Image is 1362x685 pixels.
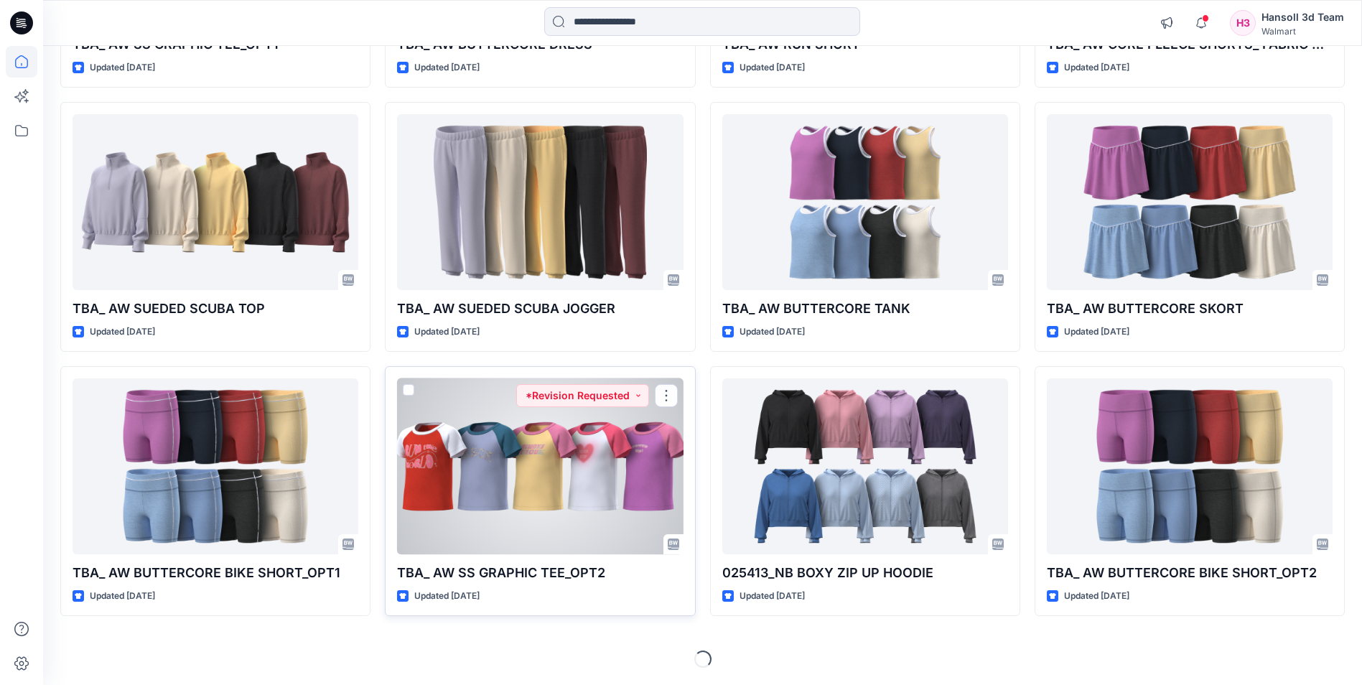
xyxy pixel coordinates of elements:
[414,325,480,340] p: Updated [DATE]
[722,114,1008,290] a: TBA_ AW BUTTERCORE TANK
[73,563,358,583] p: TBA_ AW BUTTERCORE BIKE SHORT_OPT1
[1261,26,1344,37] div: Walmart
[397,563,683,583] p: TBA_ AW SS GRAPHIC TEE_OPT2
[722,378,1008,554] a: 025413_NB BOXY ZIP UP HOODIE
[397,299,683,319] p: TBA_ AW SUEDED SCUBA JOGGER
[73,378,358,554] a: TBA_ AW BUTTERCORE BIKE SHORT_OPT1
[90,60,155,75] p: Updated [DATE]
[397,378,683,554] a: TBA_ AW SS GRAPHIC TEE_OPT2
[1047,378,1333,554] a: TBA_ AW BUTTERCORE BIKE SHORT_OPT2
[1047,299,1333,319] p: TBA_ AW BUTTERCORE SKORT
[1047,114,1333,290] a: TBA_ AW BUTTERCORE SKORT
[1261,9,1344,26] div: Hansoll 3d Team
[73,299,358,319] p: TBA_ AW SUEDED SCUBA TOP
[1064,325,1129,340] p: Updated [DATE]
[414,60,480,75] p: Updated [DATE]
[722,563,1008,583] p: 025413_NB BOXY ZIP UP HOODIE
[1064,60,1129,75] p: Updated [DATE]
[740,589,805,604] p: Updated [DATE]
[740,60,805,75] p: Updated [DATE]
[722,299,1008,319] p: TBA_ AW BUTTERCORE TANK
[1064,589,1129,604] p: Updated [DATE]
[1230,10,1256,36] div: H3
[414,589,480,604] p: Updated [DATE]
[1047,563,1333,583] p: TBA_ AW BUTTERCORE BIKE SHORT_OPT2
[740,325,805,340] p: Updated [DATE]
[90,325,155,340] p: Updated [DATE]
[90,589,155,604] p: Updated [DATE]
[73,114,358,290] a: TBA_ AW SUEDED SCUBA TOP
[397,114,683,290] a: TBA_ AW SUEDED SCUBA JOGGER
